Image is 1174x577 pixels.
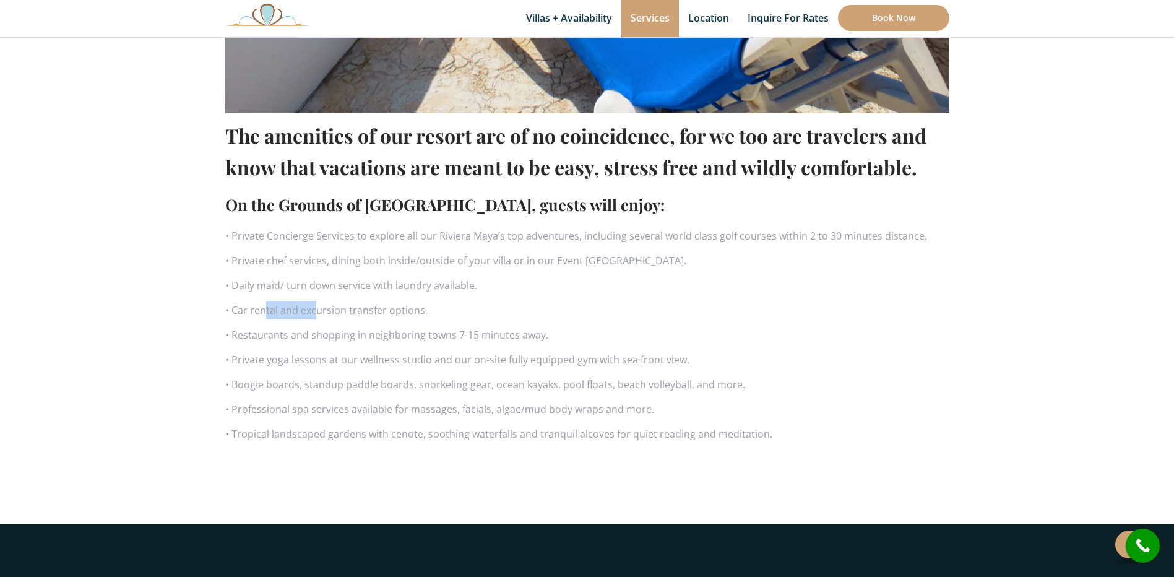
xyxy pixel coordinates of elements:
[225,350,949,369] p: • Private yoga lessons at our wellness studio and our on-site fully equipped gym with sea front v...
[225,425,949,443] p: • Tropical landscaped gardens with cenote, soothing waterfalls and tranquil alcoves for quiet rea...
[225,227,949,245] p: • Private Concierge Services to explore all our Riviera Maya’s top adventures, including several ...
[225,301,949,319] p: • Car rental and excursion transfer options.
[225,375,949,394] p: • Boogie boards, standup paddle boards, snorkeling gear, ocean kayaks, pool floats, beach volleyb...
[225,326,949,344] p: • Restaurants and shopping in neighboring towns 7-15 minutes away.
[838,5,949,31] a: Book Now
[1126,529,1160,563] a: call
[225,119,949,183] h1: The amenities of our resort are of no coincidence, for we too are travelers and know that vacatio...
[225,192,949,217] h2: On the Grounds of [GEOGRAPHIC_DATA], guests will enjoy:
[225,251,949,270] p: • Private chef services, dining both inside/outside of your villa or in our Event [GEOGRAPHIC_DATA].
[225,3,309,26] img: Awesome Logo
[225,276,949,295] p: • Daily maid/ turn down service with laundry available.
[1129,532,1157,560] i: call
[225,400,949,419] p: • Professional spa services available for massages, facials, algae/mud body wraps and more.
